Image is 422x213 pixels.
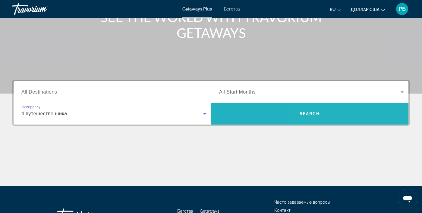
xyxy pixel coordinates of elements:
[21,105,40,109] span: Occupancy
[274,200,330,205] a: Часто задаваемые вопросы
[224,7,240,11] a: Бегства
[182,7,212,11] a: Getaways Plus
[219,89,256,94] span: All Start Months
[98,9,324,41] h1: SEE THE WORLD WITH TRAVORIUM GETAWAYS
[398,189,417,208] iframe: Кнопка запуска окна обмена сообщениями
[351,7,379,12] font: доллар США
[21,111,67,116] span: 4 путешественника
[211,103,408,125] button: Поиск
[394,3,410,15] button: Меню пользователя
[351,5,385,14] button: Изменить валюту
[399,6,406,12] font: РБ
[300,111,320,116] span: Search
[21,89,206,96] input: Выберите пункт назначения
[330,7,336,12] font: ru
[21,89,57,94] span: All Destinations
[14,81,408,125] div: Виджет поиска
[330,5,342,14] button: Изменить язык
[274,208,291,213] a: Контакт
[12,1,72,17] a: Травориум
